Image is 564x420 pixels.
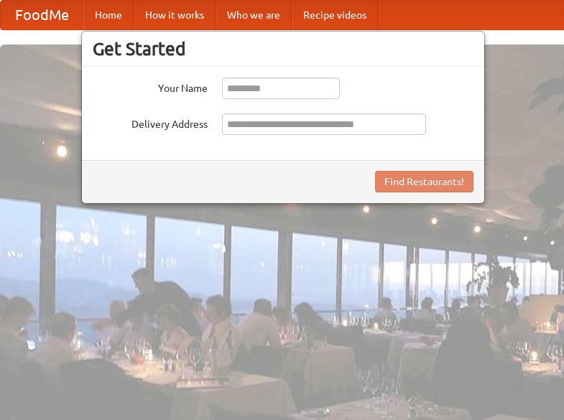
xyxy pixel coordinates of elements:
[93,113,208,131] label: Delivery Address
[93,38,473,60] h3: Get Started
[375,171,473,192] button: Find Restaurants!
[1,1,83,29] a: FoodMe
[216,1,292,29] a: Who we are
[83,1,134,29] a: Home
[134,1,216,29] a: How it works
[292,1,378,29] a: Recipe videos
[93,78,208,95] label: Your Name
